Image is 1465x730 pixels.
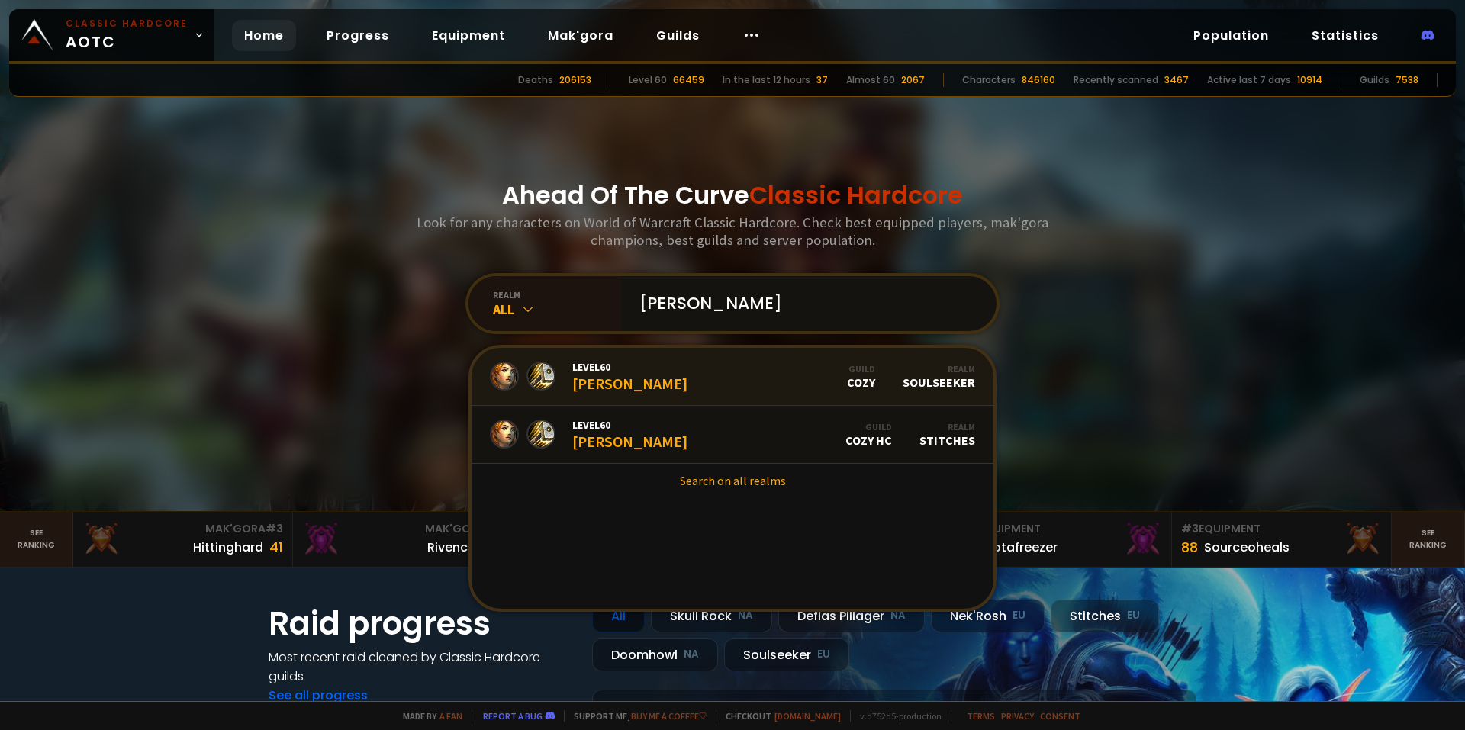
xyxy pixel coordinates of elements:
[962,73,1016,87] div: Characters
[1181,537,1198,558] div: 88
[631,710,707,722] a: Buy me a coffee
[846,73,895,87] div: Almost 60
[1172,512,1392,567] a: #3Equipment88Sourceoheals
[1297,73,1322,87] div: 10914
[651,600,772,632] div: Skull Rock
[82,521,283,537] div: Mak'Gora
[493,289,621,301] div: realm
[314,20,401,51] a: Progress
[931,600,1045,632] div: Nek'Rosh
[1051,600,1159,632] div: Stitches
[774,710,841,722] a: [DOMAIN_NAME]
[592,600,645,632] div: All
[9,9,214,61] a: Classic HardcoreAOTC
[1164,73,1189,87] div: 3467
[66,17,188,53] span: AOTC
[850,710,942,722] span: v. d752d5 - production
[1299,20,1391,51] a: Statistics
[847,363,875,390] div: Cozy
[293,512,513,567] a: Mak'Gora#2Rivench100
[749,178,963,212] span: Classic Hardcore
[778,600,925,632] div: Defias Pillager
[901,73,925,87] div: 2067
[193,538,263,557] div: Hittinghard
[919,421,975,448] div: Stitches
[269,537,283,558] div: 41
[1022,73,1055,87] div: 846160
[919,421,975,433] div: Realm
[472,406,993,464] a: Level60[PERSON_NAME]GuildCozy HCRealmStitches
[724,638,849,671] div: Soulseeker
[716,710,841,722] span: Checkout
[73,512,293,567] a: Mak'Gora#3Hittinghard41
[572,360,687,393] div: [PERSON_NAME]
[903,363,975,375] div: Realm
[592,690,1196,730] a: a month agozgpetri on godDefias Pillager8 /90
[269,687,368,704] a: See all progress
[266,521,283,536] span: # 3
[1074,73,1158,87] div: Recently scanned
[411,214,1054,249] h3: Look for any characters on World of Warcraft Classic Hardcore. Check best equipped players, mak'g...
[1001,710,1034,722] a: Privacy
[903,363,975,390] div: Soulseeker
[394,710,462,722] span: Made by
[518,73,553,87] div: Deaths
[961,521,1162,537] div: Equipment
[269,648,574,686] h4: Most recent raid cleaned by Classic Hardcore guilds
[817,647,830,662] small: EU
[439,710,462,722] a: a fan
[472,464,993,497] a: Search on all realms
[66,17,188,31] small: Classic Hardcore
[847,363,875,375] div: Guild
[1013,608,1025,623] small: EU
[984,538,1058,557] div: Notafreezer
[1360,73,1389,87] div: Guilds
[1396,73,1418,87] div: 7538
[564,710,707,722] span: Support me,
[630,276,978,331] input: Search a character...
[572,418,687,432] span: Level 60
[302,521,503,537] div: Mak'Gora
[592,638,718,671] div: Doomhowl
[723,73,810,87] div: In the last 12 hours
[845,421,892,433] div: Guild
[502,177,963,214] h1: Ahead Of The Curve
[738,608,753,623] small: NA
[1181,521,1382,537] div: Equipment
[1207,73,1291,87] div: Active last 7 days
[890,608,906,623] small: NA
[483,710,543,722] a: Report a bug
[967,710,995,722] a: Terms
[472,348,993,406] a: Level60[PERSON_NAME]GuildCozyRealmSoulseeker
[629,73,667,87] div: Level 60
[684,647,699,662] small: NA
[493,301,621,318] div: All
[845,421,892,448] div: Cozy HC
[673,73,704,87] div: 66459
[644,20,712,51] a: Guilds
[572,418,687,451] div: [PERSON_NAME]
[420,20,517,51] a: Equipment
[1181,20,1281,51] a: Population
[1181,521,1199,536] span: # 3
[427,538,475,557] div: Rivench
[952,512,1172,567] a: #2Equipment88Notafreezer
[536,20,626,51] a: Mak'gora
[559,73,591,87] div: 206153
[572,360,687,374] span: Level 60
[1127,608,1140,623] small: EU
[816,73,828,87] div: 37
[1204,538,1290,557] div: Sourceoheals
[232,20,296,51] a: Home
[1040,710,1080,722] a: Consent
[269,600,574,648] h1: Raid progress
[1392,512,1465,567] a: Seeranking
